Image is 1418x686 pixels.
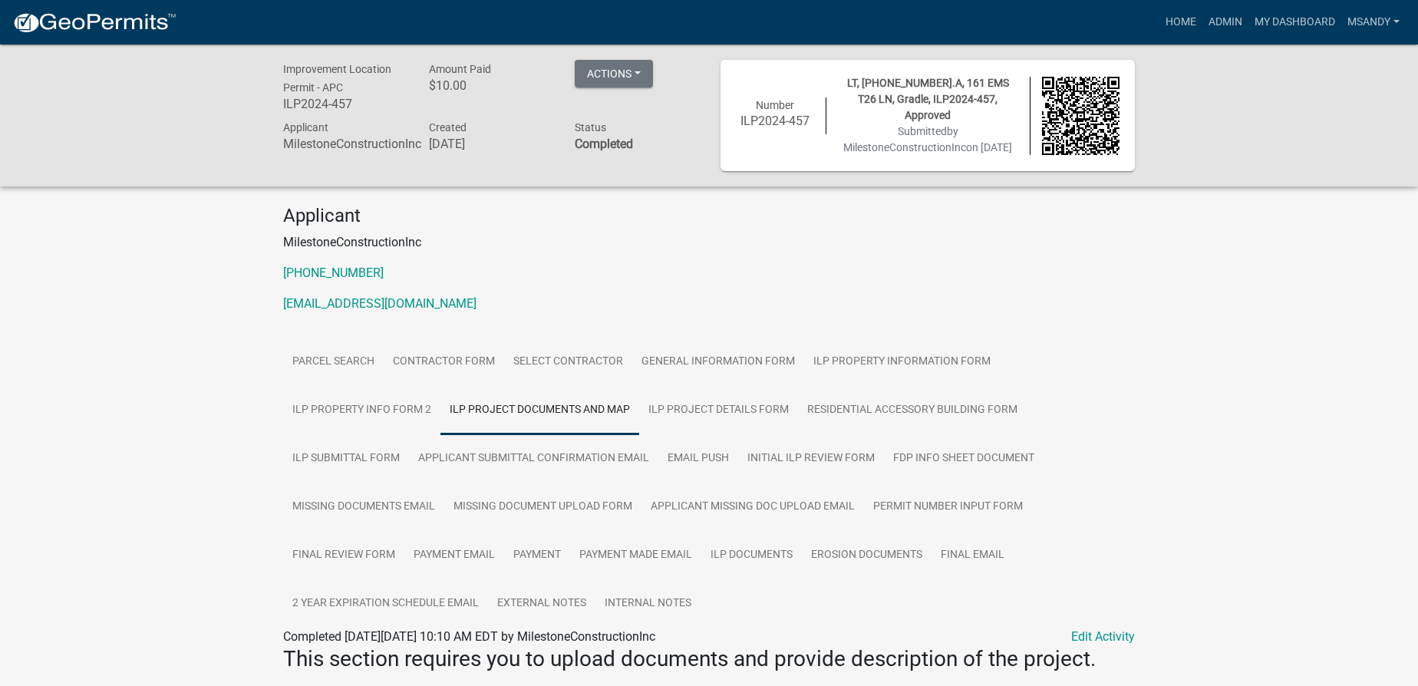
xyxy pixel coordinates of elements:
[798,386,1027,435] a: Residential Accessory Building Form
[658,434,738,483] a: Email Push
[504,338,632,387] a: Select contractor
[932,531,1014,580] a: Final Email
[283,137,406,151] h6: MilestoneConstructionInc
[701,531,802,580] a: ILP Documents
[283,121,328,134] span: Applicant
[283,531,404,580] a: Final Review Form
[283,629,655,644] span: Completed [DATE][DATE] 10:10 AM EDT by MilestoneConstructionInc
[283,265,384,280] a: [PHONE_NUMBER]
[283,434,409,483] a: ILP Submittal Form
[283,646,1135,672] h3: This section requires you to upload documents and provide description of the project.
[595,579,701,628] a: Internal Notes
[575,60,653,87] button: Actions
[429,137,552,151] h6: [DATE]
[864,483,1032,532] a: Permit Number Input Form
[847,77,1009,121] span: LT, [PHONE_NUMBER].A, 161 EMS T26 LN, Gradle, ILP2024-457, Approved
[504,531,570,580] a: Payment
[283,233,1135,252] p: MilestoneConstructionInc
[756,99,794,111] span: Number
[1042,77,1120,155] img: QR code
[429,121,467,134] span: Created
[283,483,444,532] a: Missing Documents Email
[283,386,440,435] a: ILP Property Info Form 2
[738,434,884,483] a: Initial ILP Review Form
[404,531,504,580] a: Payment Email
[570,531,701,580] a: Payment Made Email
[632,338,804,387] a: General Information Form
[444,483,641,532] a: Missing Document Upload Form
[804,338,1000,387] a: ILP Property Information Form
[429,78,552,93] h6: $10.00
[283,579,488,628] a: 2 Year Expiration Schedule Email
[802,531,932,580] a: Erosion Documents
[283,296,477,311] a: [EMAIL_ADDRESS][DOMAIN_NAME]
[884,434,1044,483] a: FDP INFO Sheet Document
[575,121,606,134] span: Status
[1159,8,1202,37] a: Home
[843,125,1012,153] span: Submitted on [DATE]
[384,338,504,387] a: Contractor Form
[283,97,406,111] h6: ILP2024-457
[283,63,391,94] span: Improvement Location Permit - APC
[1248,8,1341,37] a: My Dashboard
[283,338,384,387] a: Parcel search
[488,579,595,628] a: External Notes
[440,386,639,435] a: ILP Project Documents and Map
[639,386,798,435] a: ILP Project Details Form
[283,205,1135,227] h4: Applicant
[429,63,491,75] span: Amount Paid
[575,137,633,151] strong: Completed
[736,114,814,128] h6: ILP2024-457
[1202,8,1248,37] a: Admin
[409,434,658,483] a: Applicant Submittal Confirmation Email
[1071,628,1135,646] a: Edit Activity
[641,483,864,532] a: Applicant Missing Doc Upload Email
[1341,8,1406,37] a: msandy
